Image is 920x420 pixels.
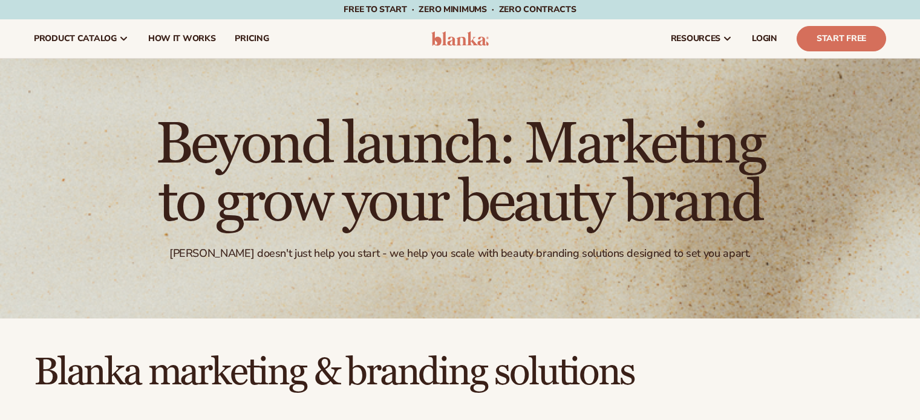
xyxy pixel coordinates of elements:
[128,116,793,232] h1: Beyond launch: Marketing to grow your beauty brand
[139,19,226,58] a: How It Works
[344,4,576,15] span: Free to start · ZERO minimums · ZERO contracts
[797,26,886,51] a: Start Free
[169,247,751,260] div: [PERSON_NAME] doesn't just help you start - we help you scale with beauty branding solutions desi...
[742,19,787,58] a: LOGIN
[24,19,139,58] a: product catalog
[431,31,489,46] img: logo
[671,34,720,44] span: resources
[661,19,742,58] a: resources
[34,34,117,44] span: product catalog
[235,34,269,44] span: pricing
[225,19,278,58] a: pricing
[148,34,216,44] span: How It Works
[752,34,777,44] span: LOGIN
